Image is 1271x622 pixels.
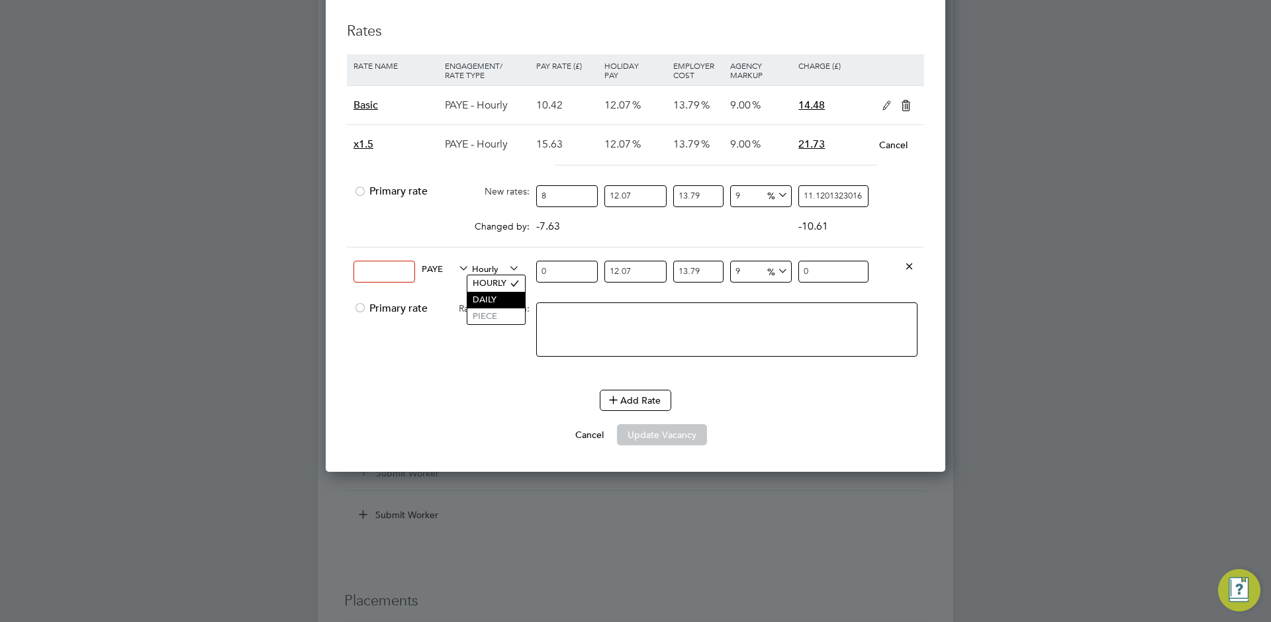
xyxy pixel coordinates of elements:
[795,54,875,77] div: Charge (£)
[763,263,790,278] span: %
[533,125,601,163] div: 15.63
[673,99,700,112] span: 13.79
[442,179,533,204] div: New rates:
[467,308,525,325] li: PIECE
[422,261,469,275] span: PAYE
[730,138,751,151] span: 9.00
[467,292,525,308] li: DAILY
[730,99,751,112] span: 9.00
[350,54,442,77] div: Rate Name
[600,390,671,411] button: Add Rate
[798,220,828,233] span: -10.61
[459,302,530,314] span: Rate description:
[798,138,825,151] span: 21.73
[727,54,795,86] div: Agency Markup
[533,54,601,77] div: Pay Rate (£)
[878,138,908,152] button: Cancel
[472,261,520,275] span: Hourly
[673,138,700,151] span: 13.79
[353,99,378,112] span: Basic
[442,125,533,163] div: PAYE - Hourly
[763,187,790,202] span: %
[604,99,631,112] span: 12.07
[798,99,825,112] span: 14.48
[565,424,614,445] button: Cancel
[604,138,631,151] span: 12.07
[467,275,525,292] li: HOURLY
[442,54,533,86] div: Engagement/ Rate Type
[442,86,533,124] div: PAYE - Hourly
[617,424,707,445] button: Update Vacancy
[347,22,924,41] h3: Rates
[353,302,428,315] span: Primary rate
[533,86,601,124] div: 10.42
[353,185,428,198] span: Primary rate
[670,54,727,86] div: Employer Cost
[536,220,560,233] span: -7.63
[353,138,373,151] span: x1.5
[601,54,669,86] div: Holiday Pay
[1218,569,1260,611] button: Engage Resource Center
[350,214,533,239] div: Changed by:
